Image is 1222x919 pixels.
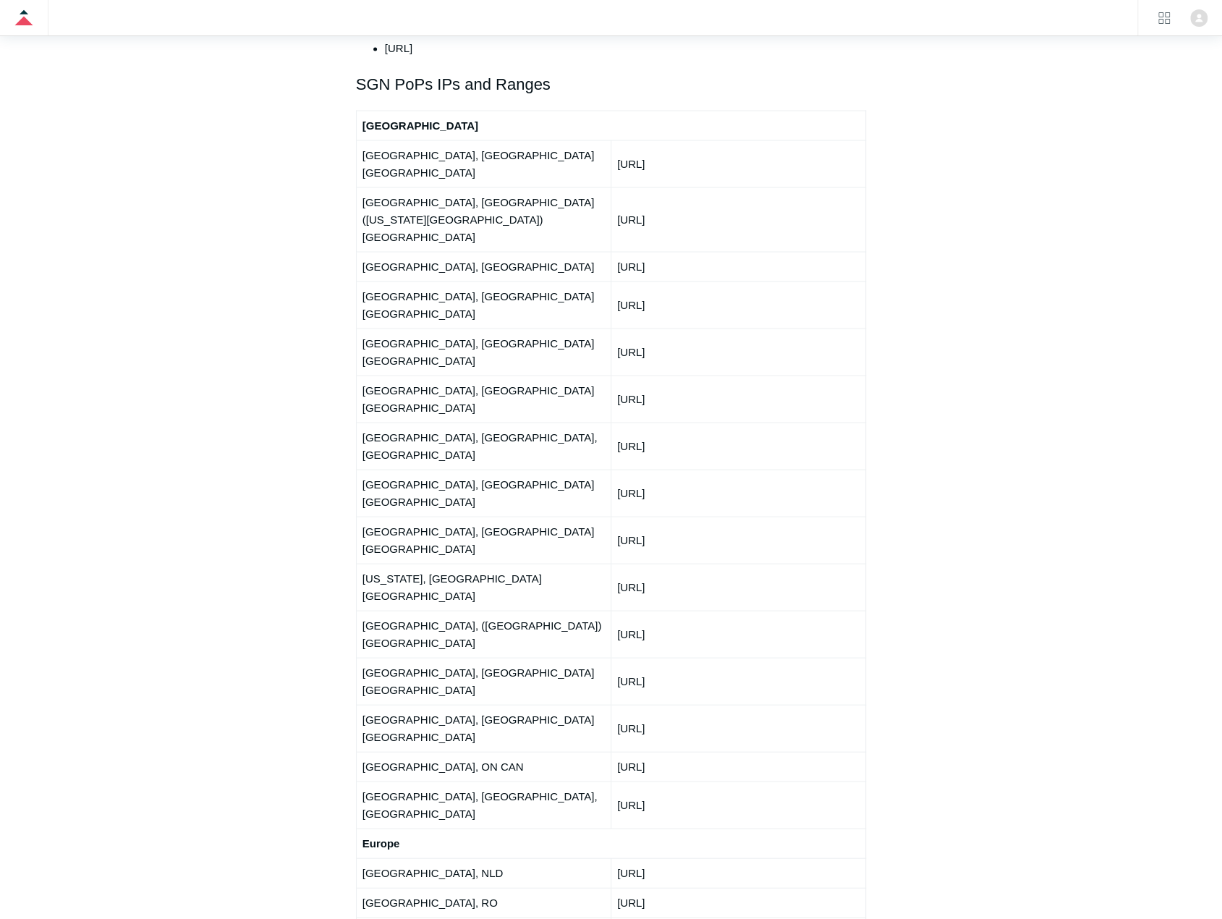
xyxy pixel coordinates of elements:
[356,704,611,751] td: [GEOGRAPHIC_DATA], [GEOGRAPHIC_DATA] [GEOGRAPHIC_DATA]
[356,657,611,704] td: [GEOGRAPHIC_DATA], [GEOGRAPHIC_DATA] [GEOGRAPHIC_DATA]
[356,610,611,657] td: [GEOGRAPHIC_DATA], ([GEOGRAPHIC_DATA]) [GEOGRAPHIC_DATA]
[611,610,865,657] td: [URL]
[356,857,611,887] td: [GEOGRAPHIC_DATA], NLD
[611,140,865,187] td: [URL]
[356,281,611,328] td: [GEOGRAPHIC_DATA], [GEOGRAPHIC_DATA] [GEOGRAPHIC_DATA]
[356,140,611,187] td: [GEOGRAPHIC_DATA], [GEOGRAPHIC_DATA] [GEOGRAPHIC_DATA]
[611,422,865,469] td: [URL]
[356,251,611,281] td: [GEOGRAPHIC_DATA], [GEOGRAPHIC_DATA]
[611,704,865,751] td: [URL]
[356,516,611,563] td: [GEOGRAPHIC_DATA], [GEOGRAPHIC_DATA] [GEOGRAPHIC_DATA]
[27,35,191,46] strong: Does this article answer your question?
[27,48,273,66] p: If it does, we can close your recent request.
[611,781,865,828] td: [URL]
[356,887,611,917] td: [GEOGRAPHIC_DATA], RO
[611,857,865,887] td: [URL]
[356,375,611,422] td: [GEOGRAPHIC_DATA], [GEOGRAPHIC_DATA] [GEOGRAPHIC_DATA]
[611,516,865,563] td: [URL]
[362,837,400,849] strong: Europe
[611,281,865,328] td: [URL]
[356,751,611,781] td: [GEOGRAPHIC_DATA], ON CAN
[1190,9,1208,27] zd-hc-trigger: Click your profile icon to open the profile menu
[356,422,611,469] td: [GEOGRAPHIC_DATA], [GEOGRAPHIC_DATA], [GEOGRAPHIC_DATA]
[356,781,611,828] td: [GEOGRAPHIC_DATA], [GEOGRAPHIC_DATA], [GEOGRAPHIC_DATA]
[611,375,865,422] td: [URL]
[385,40,867,57] li: [URL]
[611,187,865,251] td: [URL]
[356,328,611,375] td: [GEOGRAPHIC_DATA], [GEOGRAPHIC_DATA] [GEOGRAPHIC_DATA]
[356,72,867,97] h2: SGN PoPs IPs and Ranges
[356,187,611,251] td: [GEOGRAPHIC_DATA], [GEOGRAPHIC_DATA] ([US_STATE][GEOGRAPHIC_DATA]) [GEOGRAPHIC_DATA]
[611,328,865,375] td: [URL]
[611,751,865,781] td: [URL]
[80,88,200,117] input: Yes, close my request
[1190,9,1208,27] img: user avatar
[611,563,865,610] td: [URL]
[362,119,478,131] strong: [GEOGRAPHIC_DATA]
[356,563,611,610] td: [US_STATE], [GEOGRAPHIC_DATA] [GEOGRAPHIC_DATA]
[611,887,865,917] td: [URL]
[611,657,865,704] td: [URL]
[611,469,865,516] td: [URL]
[208,88,273,117] input: No
[356,469,611,516] td: [GEOGRAPHIC_DATA], [GEOGRAPHIC_DATA] [GEOGRAPHIC_DATA]
[611,251,865,281] td: [URL]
